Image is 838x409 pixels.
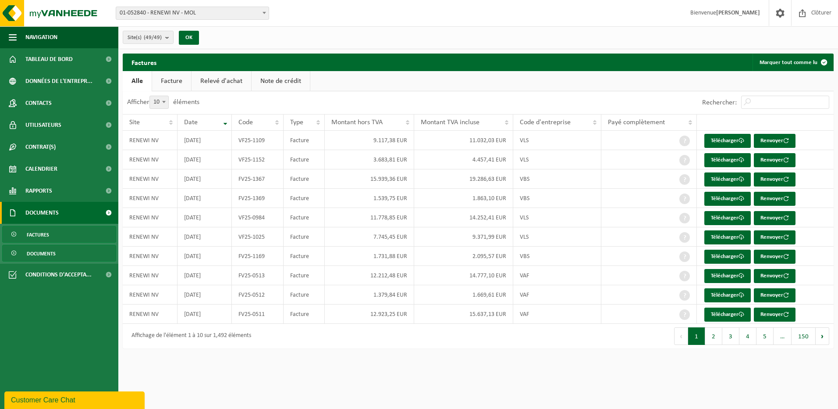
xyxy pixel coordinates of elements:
[754,269,795,283] button: Renvoyer
[704,134,751,148] a: Télécharger
[152,71,191,91] a: Facture
[232,227,284,247] td: VF25-1025
[178,131,232,150] td: [DATE]
[414,266,513,285] td: 14.777,10 EUR
[414,208,513,227] td: 14.252,41 EUR
[284,208,325,227] td: Facture
[702,99,737,106] label: Rechercher:
[232,189,284,208] td: FV25-1369
[25,202,59,224] span: Documents
[325,247,414,266] td: 1.731,88 EUR
[127,328,251,344] div: Affichage de l'élément 1 à 10 sur 1,492 éléments
[232,150,284,169] td: VF25-1152
[116,7,269,19] span: 01-052840 - RENEWI NV - MOL
[232,169,284,189] td: FV25-1367
[716,10,760,16] strong: [PERSON_NAME]
[325,208,414,227] td: 11.778,85 EUR
[513,227,601,247] td: VLS
[232,285,284,305] td: FV25-0512
[754,250,795,264] button: Renvoyer
[123,247,178,266] td: RENEWI NV
[179,31,199,45] button: OK
[513,305,601,324] td: VAF
[27,245,56,262] span: Documents
[513,285,601,305] td: VAF
[178,208,232,227] td: [DATE]
[25,264,92,286] span: Conditions d'accepta...
[178,285,232,305] td: [DATE]
[123,266,178,285] td: RENEWI NV
[284,247,325,266] td: Facture
[325,131,414,150] td: 9.117,38 EUR
[520,119,571,126] span: Code d'entreprise
[2,245,116,262] a: Documents
[178,247,232,266] td: [DATE]
[25,92,52,114] span: Contacts
[704,269,751,283] a: Télécharger
[722,327,739,345] button: 3
[513,150,601,169] td: VLS
[414,150,513,169] td: 4.457,41 EUR
[178,227,232,247] td: [DATE]
[127,99,199,106] label: Afficher éléments
[123,31,174,44] button: Site(s)(49/49)
[284,189,325,208] td: Facture
[128,31,162,44] span: Site(s)
[792,327,816,345] button: 150
[123,285,178,305] td: RENEWI NV
[238,119,253,126] span: Code
[325,285,414,305] td: 1.379,84 EUR
[325,305,414,324] td: 12.923,25 EUR
[704,308,751,322] a: Télécharger
[178,189,232,208] td: [DATE]
[232,131,284,150] td: VF25-1109
[816,327,829,345] button: Next
[116,7,269,20] span: 01-052840 - RENEWI NV - MOL
[284,266,325,285] td: Facture
[192,71,251,91] a: Relevé d'achat
[754,211,795,225] button: Renvoyer
[414,305,513,324] td: 15.637,13 EUR
[414,227,513,247] td: 9.371,99 EUR
[149,96,169,109] span: 10
[284,150,325,169] td: Facture
[753,54,833,71] button: Marquer tout comme lu
[284,305,325,324] td: Facture
[25,70,92,92] span: Données de l'entrepr...
[123,150,178,169] td: RENEWI NV
[774,327,792,345] span: …
[2,226,116,243] a: Factures
[25,180,52,202] span: Rapports
[705,327,722,345] button: 2
[144,35,162,40] count: (49/49)
[123,71,152,91] a: Alle
[513,266,601,285] td: VAF
[704,192,751,206] a: Télécharger
[123,54,165,71] h2: Factures
[184,119,198,126] span: Date
[284,227,325,247] td: Facture
[25,158,57,180] span: Calendrier
[178,150,232,169] td: [DATE]
[754,134,795,148] button: Renvoyer
[754,230,795,244] button: Renvoyer
[284,131,325,150] td: Facture
[178,266,232,285] td: [DATE]
[129,119,140,126] span: Site
[325,189,414,208] td: 1.539,75 EUR
[27,226,49,243] span: Factures
[513,131,601,150] td: VLS
[513,247,601,266] td: VBS
[178,169,232,189] td: [DATE]
[414,285,513,305] td: 1.669,61 EUR
[513,169,601,189] td: VBS
[704,288,751,302] a: Télécharger
[608,119,665,126] span: Payé complètement
[414,247,513,266] td: 2.095,57 EUR
[704,230,751,244] a: Télécharger
[754,308,795,322] button: Renvoyer
[150,96,168,108] span: 10
[325,227,414,247] td: 7.745,45 EUR
[123,189,178,208] td: RENEWI NV
[252,71,310,91] a: Note de crédit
